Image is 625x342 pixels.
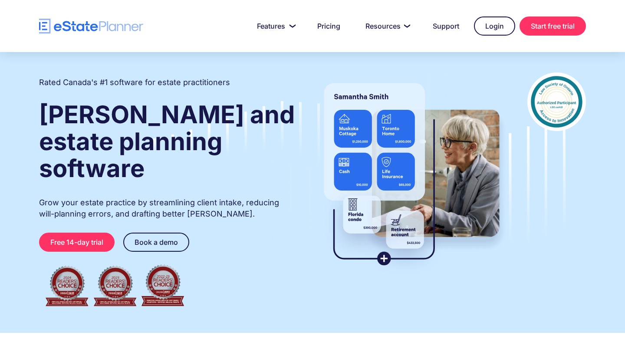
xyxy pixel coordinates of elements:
[39,77,230,88] h2: Rated Canada's #1 software for estate practitioners
[422,17,470,35] a: Support
[313,72,510,276] img: estate planner showing wills to their clients, using eState Planner, a leading estate planning so...
[123,233,189,252] a: Book a demo
[39,233,115,252] a: Free 14-day trial
[355,17,418,35] a: Resources
[307,17,351,35] a: Pricing
[474,16,515,36] a: Login
[39,197,296,220] p: Grow your estate practice by streamlining client intake, reducing will-planning errors, and draft...
[520,16,586,36] a: Start free trial
[39,100,295,183] strong: [PERSON_NAME] and estate planning software
[247,17,303,35] a: Features
[39,19,143,34] a: home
